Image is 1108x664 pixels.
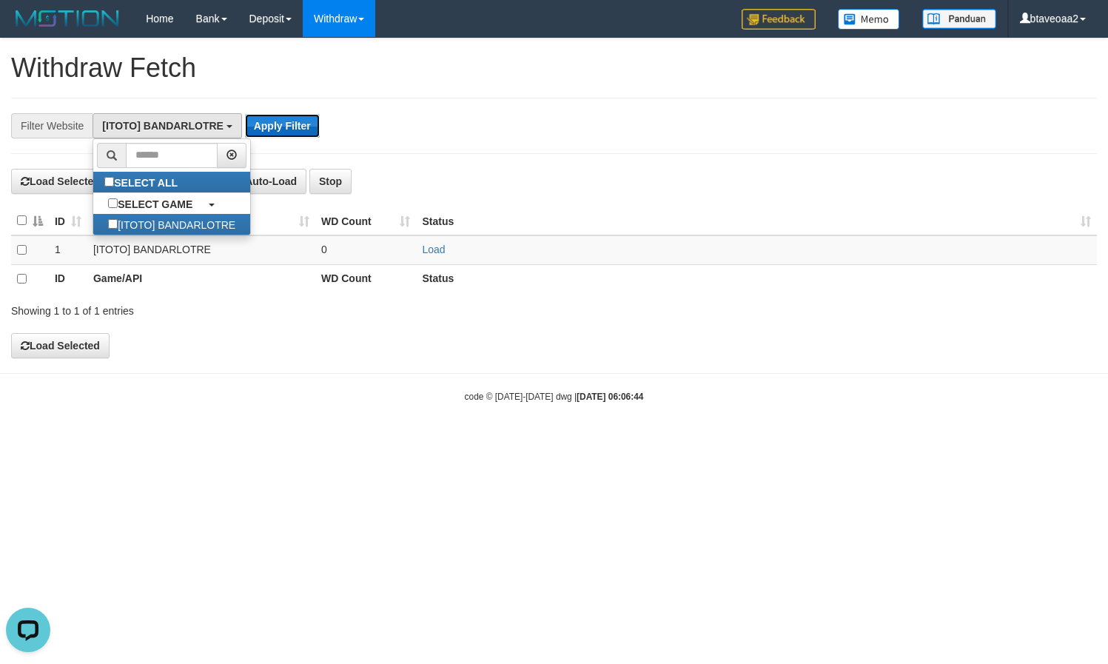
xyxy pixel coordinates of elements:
[577,392,643,402] strong: [DATE] 06:06:44
[922,9,996,29] img: panduan.png
[93,193,250,214] a: SELECT GAME
[11,333,110,358] button: Load Selected
[93,172,192,192] label: SELECT ALL
[102,120,224,132] span: [ITOTO] BANDARLOTRE
[11,169,110,194] button: Load Selected
[315,264,416,292] th: WD Count
[93,113,241,138] button: [ITOTO] BANDARLOTRE
[309,169,352,194] button: Stop
[422,244,445,255] a: Load
[11,53,1097,83] h1: Withdraw Fetch
[87,207,315,235] th: Game/API: activate to sort column ascending
[49,264,87,292] th: ID
[315,207,416,235] th: WD Count: activate to sort column ascending
[11,7,124,30] img: MOTION_logo.png
[6,6,50,50] button: Open LiveChat chat widget
[87,235,315,264] td: [ITOTO] BANDARLOTRE
[321,244,327,255] span: 0
[416,207,1097,235] th: Status: activate to sort column ascending
[416,264,1097,292] th: Status
[118,198,192,210] b: SELECT GAME
[742,9,816,30] img: Feedback.jpg
[108,198,118,208] input: SELECT GAME
[104,177,114,187] input: SELECT ALL
[11,298,451,318] div: Showing 1 to 1 of 1 entries
[93,214,250,235] label: [ITOTO] BANDARLOTRE
[49,235,87,264] td: 1
[87,264,315,292] th: Game/API
[108,219,118,229] input: [ITOTO] BANDARLOTRE
[838,9,900,30] img: Button%20Memo.svg
[465,392,644,402] small: code © [DATE]-[DATE] dwg |
[245,114,320,138] button: Apply Filter
[49,207,87,235] th: ID: activate to sort column ascending
[204,169,307,194] button: Run Auto-Load
[11,113,93,138] div: Filter Website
